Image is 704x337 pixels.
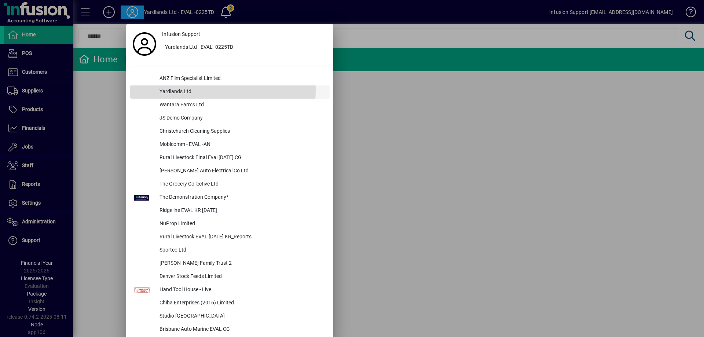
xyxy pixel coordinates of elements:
[154,125,330,138] div: Christchurch Cleaning Supplies
[130,138,330,151] button: Mobicomm - EVAL -AN
[154,72,330,85] div: ANZ Film Specialist Limited
[154,323,330,336] div: Brisbane Auto Marine EVAL CG
[159,28,330,41] a: Infusion Support
[154,270,330,283] div: Denver Stock Feeds Limited
[130,112,330,125] button: JS Demo Company
[130,191,330,204] button: The Demonstration Company*
[162,30,200,38] span: Infusion Support
[154,112,330,125] div: JS Demo Company
[130,151,330,165] button: Rural Livestock FInal Eval [DATE] CG
[130,178,330,191] button: The Grocery Collective Ltd
[130,165,330,178] button: [PERSON_NAME] Auto Electrical Co Ltd
[130,85,330,99] button: Yardlands Ltd
[154,297,330,310] div: Chiba Enterprises (2016) Limited
[130,283,330,297] button: Hand Tool House - Live
[130,217,330,231] button: NuProp Limited
[154,85,330,99] div: Yardlands Ltd
[154,257,330,270] div: [PERSON_NAME] Family Trust 2
[130,323,330,336] button: Brisbane Auto Marine EVAL CG
[130,72,330,85] button: ANZ Film Specialist Limited
[154,151,330,165] div: Rural Livestock FInal Eval [DATE] CG
[130,310,330,323] button: Studio [GEOGRAPHIC_DATA]
[154,178,330,191] div: The Grocery Collective Ltd
[154,99,330,112] div: Wantara Farms Ltd
[130,257,330,270] button: [PERSON_NAME] Family Trust 2
[159,41,330,54] button: Yardlands Ltd - EVAL -0225TD
[154,217,330,231] div: NuProp Limited
[130,125,330,138] button: Christchurch Cleaning Supplies
[130,99,330,112] button: Wantara Farms Ltd
[154,310,330,323] div: Studio [GEOGRAPHIC_DATA]
[130,297,330,310] button: Chiba Enterprises (2016) Limited
[130,37,159,51] a: Profile
[130,270,330,283] button: Denver Stock Feeds Limited
[154,204,330,217] div: Ridgeline EVAL KR [DATE]
[154,191,330,204] div: The Demonstration Company*
[130,244,330,257] button: Sportco Ltd
[154,138,330,151] div: Mobicomm - EVAL -AN
[130,231,330,244] button: Rural Livestock EVAL [DATE] KR_Reports
[130,204,330,217] button: Ridgeline EVAL KR [DATE]
[154,231,330,244] div: Rural Livestock EVAL [DATE] KR_Reports
[154,283,330,297] div: Hand Tool House - Live
[154,165,330,178] div: [PERSON_NAME] Auto Electrical Co Ltd
[154,244,330,257] div: Sportco Ltd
